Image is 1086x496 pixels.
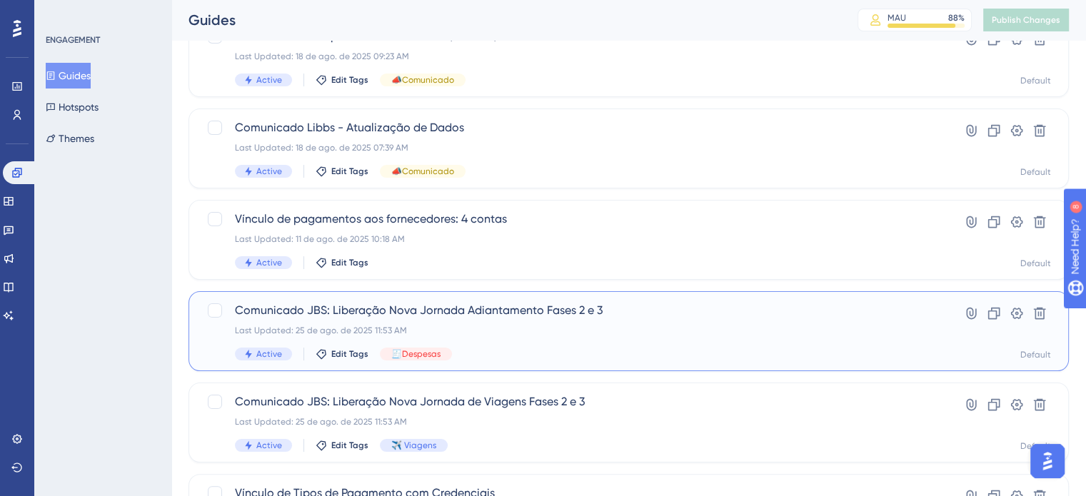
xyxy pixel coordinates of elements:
span: Publish Changes [992,14,1060,26]
button: Hotspots [46,94,99,120]
span: Active [256,74,282,86]
div: Last Updated: 18 de ago. de 2025 07:39 AM [235,142,908,153]
div: 8 [99,7,104,19]
span: 📣Comunicado [391,74,454,86]
iframe: UserGuiding AI Assistant Launcher [1026,440,1069,482]
span: ✈️ Viagens [391,440,436,451]
div: Default [1020,166,1051,178]
div: Default [1020,258,1051,269]
button: Publish Changes [983,9,1069,31]
span: Active [256,257,282,268]
span: Active [256,440,282,451]
span: Comunicado JBS: Liberação Nova Jornada Adiantamento Fases 2 e 3 [235,302,908,319]
span: Comunicado JBS: Liberação Nova Jornada de Viagens Fases 2 e 3 [235,393,908,410]
div: ENGAGEMENT [46,34,100,46]
div: Default [1020,440,1051,452]
div: Last Updated: 11 de ago. de 2025 10:18 AM [235,233,908,245]
span: 📣Comunicado [391,166,454,177]
span: Edit Tags [331,348,368,360]
div: Last Updated: 25 de ago. de 2025 11:53 AM [235,416,908,427]
div: 88 % [948,12,965,24]
div: Last Updated: 25 de ago. de 2025 11:53 AM [235,325,908,336]
span: Edit Tags [331,74,368,86]
span: 🧾Despesas [391,348,441,360]
div: Default [1020,349,1051,360]
span: Vínculo de pagamentos aos fornecedores: 4 contas [235,211,908,228]
span: Active [256,348,282,360]
span: Comunicado Libbs - Atualização de Dados [235,119,908,136]
span: Edit Tags [331,257,368,268]
span: Edit Tags [331,166,368,177]
span: Edit Tags [331,440,368,451]
button: Edit Tags [316,166,368,177]
button: Edit Tags [316,74,368,86]
div: Guides [188,10,822,30]
button: Edit Tags [316,440,368,451]
span: Active [256,166,282,177]
button: Edit Tags [316,348,368,360]
span: Need Help? [34,4,89,21]
div: Default [1020,75,1051,86]
div: Last Updated: 18 de ago. de 2025 09:23 AM [235,51,908,62]
button: Guides [46,63,91,88]
div: MAU [888,12,906,24]
button: Edit Tags [316,257,368,268]
button: Themes [46,126,94,151]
